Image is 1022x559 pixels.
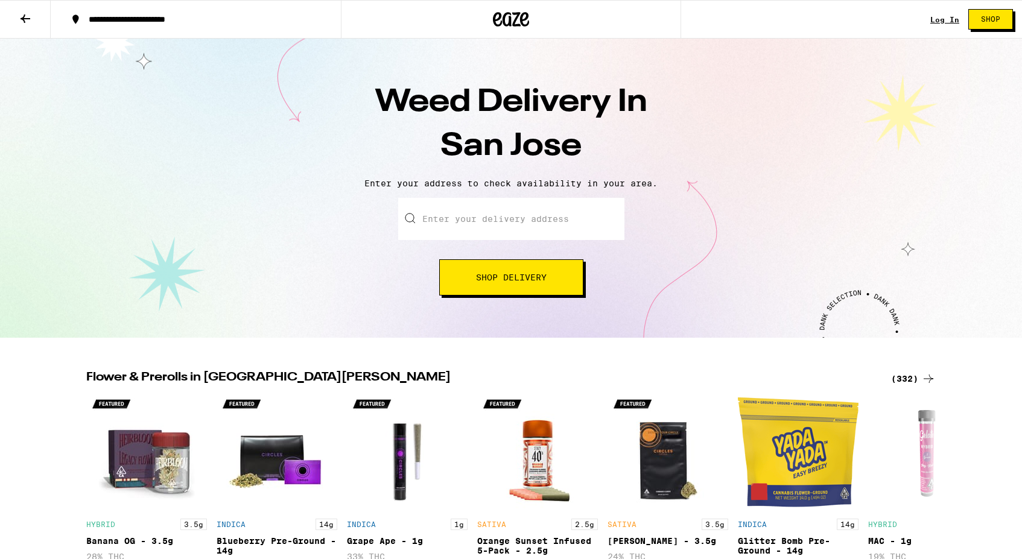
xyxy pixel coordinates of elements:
img: Circles Base Camp - Grape Ape - 1g [347,392,468,513]
img: Yada Yada - Glitter Bomb Pre-Ground - 14g [738,392,859,513]
p: SATIVA [608,520,636,528]
h1: Weed Delivery In [300,81,722,169]
span: Shop [981,16,1000,23]
p: SATIVA [477,520,506,528]
p: Enter your address to check availability in your area. [12,178,1010,188]
div: MAC - 1g [868,536,989,546]
img: Heirbloom - Banana OG - 3.5g [86,392,207,513]
a: Shop [959,9,1022,30]
p: 14g [837,519,859,530]
button: Shop Delivery [439,259,583,295]
input: Enter your delivery address [398,198,624,240]
img: STIIIZY - Orange Sunset Infused 5-Pack - 2.5g [477,392,598,513]
a: (332) [891,371,936,386]
div: Grape Ape - 1g [347,536,468,546]
img: Gelato - MAC - 1g [868,392,989,513]
p: 3.5g [702,519,728,530]
p: 1g [451,519,468,530]
div: Banana OG - 3.5g [86,536,207,546]
div: Blueberry Pre-Ground - 14g [217,536,337,555]
p: INDICA [217,520,246,528]
h2: Flower & Prerolls in [GEOGRAPHIC_DATA][PERSON_NAME] [86,371,877,386]
span: San Jose [440,131,582,162]
img: Circles Base Camp - Blueberry Pre-Ground - 14g [217,392,337,513]
p: 14g [316,519,337,530]
p: INDICA [738,520,767,528]
div: Glitter Bomb Pre-Ground - 14g [738,536,859,555]
img: Circles Base Camp - Gush Rush - 3.5g [608,392,728,513]
p: HYBRID [868,520,897,528]
p: HYBRID [86,520,115,528]
span: Shop Delivery [476,273,547,282]
p: 2.5g [571,519,598,530]
div: Orange Sunset Infused 5-Pack - 2.5g [477,536,598,555]
button: Shop [968,9,1013,30]
div: [PERSON_NAME] - 3.5g [608,536,728,546]
p: 3.5g [180,519,207,530]
p: INDICA [347,520,376,528]
a: Log In [930,16,959,24]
